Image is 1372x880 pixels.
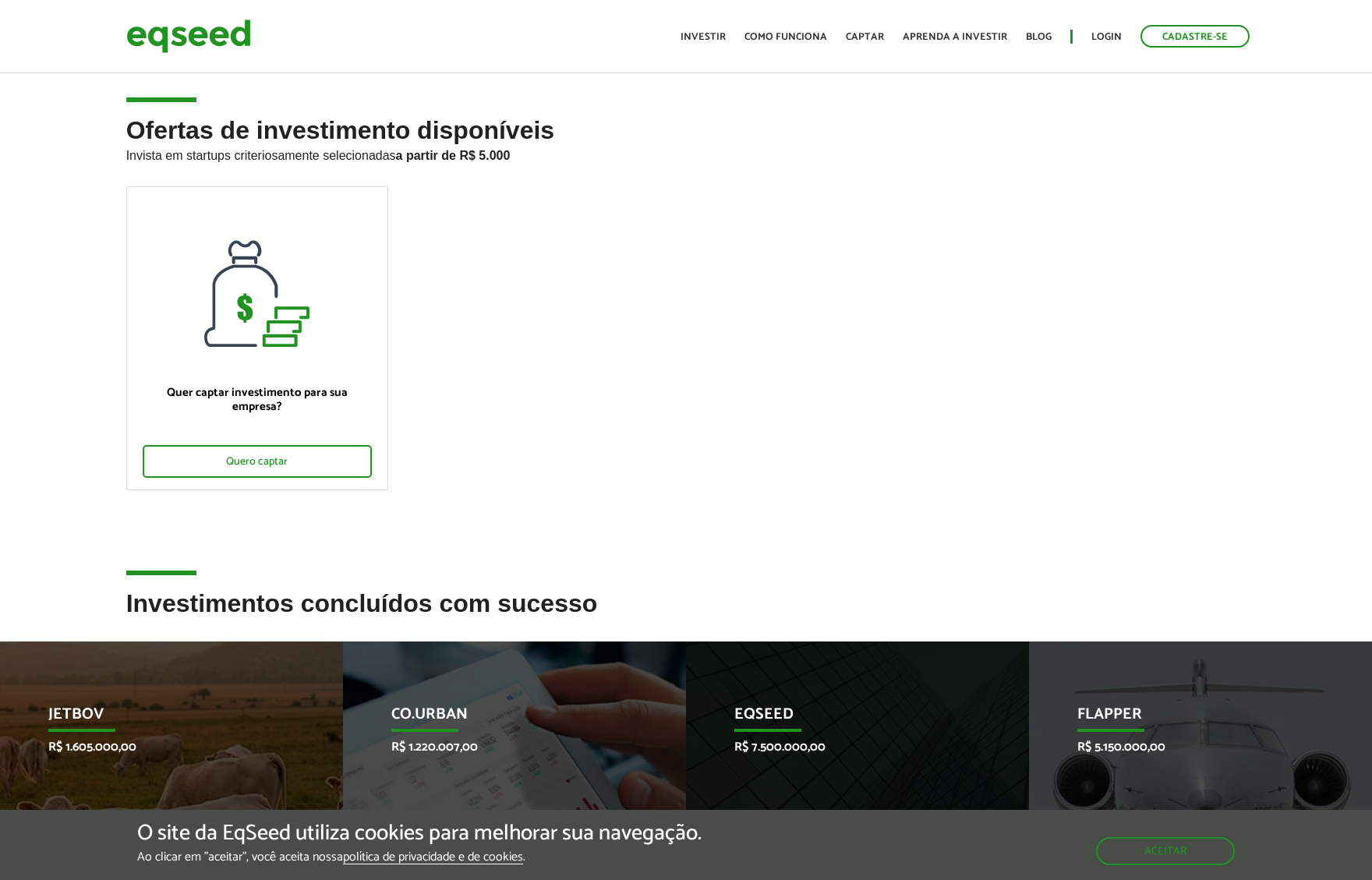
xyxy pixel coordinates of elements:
[391,705,615,732] p: Co.Urban
[1077,705,1301,732] p: Flapper
[143,386,373,414] p: Quer captar investimento para sua empresa?
[343,851,523,864] a: política de privacidade e de cookies
[396,149,511,162] strong: a partir de R$ 5.000
[126,186,389,490] a: Quer captar investimento para sua empresa? Quero captar
[734,705,958,732] p: EqSeed
[143,445,373,478] div: Quero captar
[48,705,272,732] p: JetBov
[734,740,958,755] p: R$ 7.500.000,00
[846,32,884,42] a: Captar
[126,590,1246,641] h2: Investimentos concluídos com sucesso
[1026,32,1052,42] a: Blog
[1096,837,1235,865] button: Aceitar
[126,144,1246,163] p: Invista em startups criteriosamente selecionadas
[681,32,726,42] a: Investir
[1140,25,1250,48] a: Cadastre-se
[126,16,251,57] img: EqSeed
[48,740,272,755] p: R$ 1.605.000,00
[744,32,827,42] a: Como funciona
[903,32,1007,42] a: Aprenda a investir
[137,822,702,846] h5: O site da EqSeed utiliza cookies para melhorar sua navegação.
[126,117,1246,186] h2: Ofertas de investimento disponíveis
[1091,32,1122,42] a: Login
[137,850,702,864] p: Ao clicar em "aceitar", você aceita nossa .
[1077,740,1301,755] p: R$ 5.150.000,00
[391,740,615,755] p: R$ 1.220.007,00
